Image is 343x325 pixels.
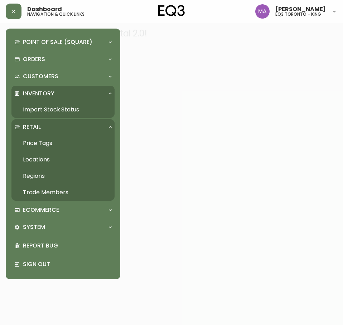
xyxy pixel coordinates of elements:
[23,260,112,268] p: Sign Out
[11,184,115,201] a: Trade Members
[11,69,115,84] div: Customers
[11,86,115,101] div: Inventory
[23,123,41,131] p: Retail
[11,34,115,50] div: Point of Sale (Square)
[11,51,115,67] div: Orders
[158,5,185,16] img: logo
[11,219,115,235] div: System
[27,12,84,16] h5: navigation & quick links
[27,6,62,12] span: Dashboard
[23,38,92,46] p: Point of Sale (Square)
[11,151,115,168] a: Locations
[11,135,115,151] a: Price Tags
[23,55,45,63] p: Orders
[11,255,115,274] div: Sign Out
[23,242,112,250] p: Report Bug
[11,236,115,255] div: Report Bug
[11,202,115,218] div: Ecommerce
[23,206,59,214] p: Ecommerce
[23,223,45,231] p: System
[275,6,326,12] span: [PERSON_NAME]
[23,72,58,80] p: Customers
[11,119,115,135] div: Retail
[255,4,270,19] img: 4f0989f25cbf85e7eb2537583095d61e
[275,12,321,16] h5: eq3 toronto - king
[11,101,115,118] a: Import Stock Status
[23,90,54,97] p: Inventory
[11,168,115,184] a: Regions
